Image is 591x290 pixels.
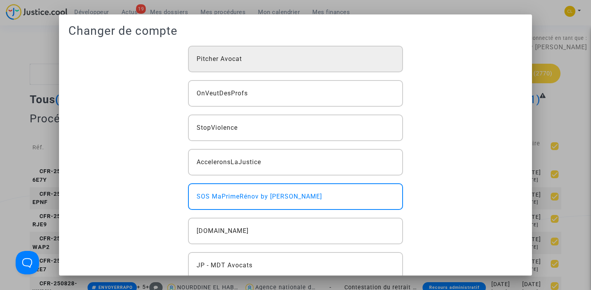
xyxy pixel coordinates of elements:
[197,54,242,64] span: Pitcher Avocat
[197,226,249,236] span: [DOMAIN_NAME]
[197,89,248,98] span: OnVeutDesProfs
[197,158,261,167] span: AcceleronsLaJustice
[197,123,238,132] span: StopViolence
[197,192,322,201] span: SOS MaPrimeRénov by [PERSON_NAME]
[68,24,523,38] h1: Changer de compte
[197,261,253,270] span: JP - MDT Avocats
[16,251,39,274] iframe: Help Scout Beacon - Open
